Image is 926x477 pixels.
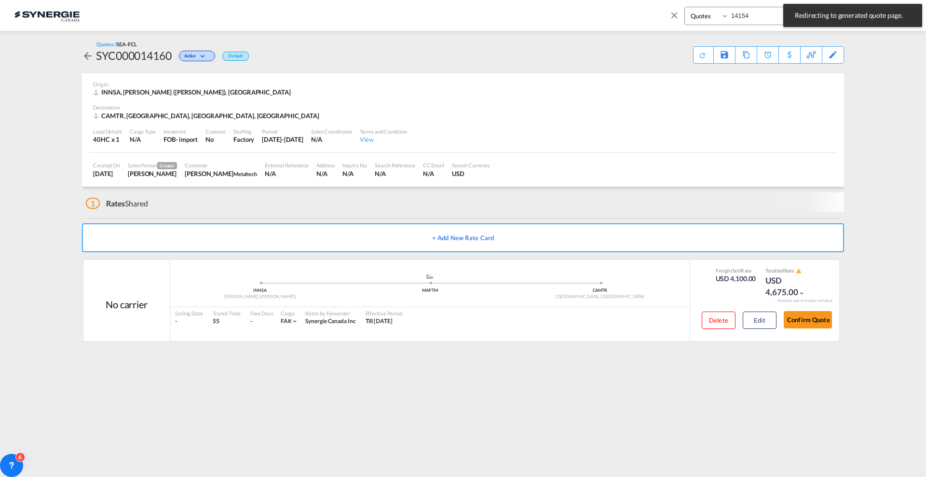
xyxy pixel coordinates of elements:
div: - [175,317,203,326]
div: Pablo Gomez Saldarriaga [128,169,177,178]
div: No [205,135,226,144]
div: External Reference [265,162,309,169]
div: Cargo Type [130,128,156,135]
div: - import [176,135,198,144]
span: Active [184,53,198,62]
div: USD 4,675.00 [765,275,814,298]
div: 19 Aug 2025 [93,169,120,178]
div: View [360,135,407,144]
md-icon: icon-chevron-down [291,318,298,325]
div: Origin [93,81,833,88]
div: Default [222,52,249,61]
div: Total Rate [765,267,814,275]
div: Inquiry No. [342,162,367,169]
div: USD [452,169,490,178]
div: N/A [311,135,352,144]
div: MAPTM [345,287,515,294]
div: SYC000014160 [96,48,172,63]
md-icon: icon-chevron-down [198,54,210,59]
md-icon: assets/icons/custom/ship-fill.svg [424,274,436,279]
span: Sell [733,268,741,273]
div: N/A [316,169,335,178]
div: Sailing Date [175,310,203,317]
div: Freight Rate [716,267,756,274]
div: N/A [423,169,444,178]
div: [PERSON_NAME] ([PERSON_NAME]) [175,294,345,300]
button: Edit [743,312,776,329]
div: Synergie Canada Inc [305,317,355,326]
div: 31 Aug 2025 [262,135,303,144]
div: Marie-Pier Monette [185,169,257,178]
div: Remark and Inclusion included [771,298,839,303]
md-icon: icon-close [669,10,680,20]
div: INNSA, Jawaharlal Nehru (Nhava Sheva), Asia Pacific [93,88,293,96]
div: Shared [86,198,148,209]
div: INNSA [175,287,345,294]
div: Sales Person [128,162,177,169]
md-icon: icon-chevron-down [798,290,805,297]
button: + Add New Rate Card [82,223,844,252]
div: N/A [342,169,367,178]
div: Transit Time [213,310,241,317]
button: Confirm Quote [784,311,832,328]
span: icon-close [669,7,684,30]
button: Delete [702,312,735,329]
div: Save As Template [714,47,735,63]
div: - [250,317,252,326]
div: Factory Stuffing [233,135,254,144]
span: Rates [106,199,125,208]
div: Load Details [93,128,122,135]
div: Change Status Here [179,51,215,61]
div: Cargo [281,310,299,317]
div: 55 [213,317,241,326]
span: Synergie Canada Inc [305,317,355,325]
span: FAK [281,317,292,325]
div: No carrier [106,298,148,311]
div: FOB [163,135,176,144]
div: Terms and Condition [360,128,407,135]
div: N/A [130,135,156,144]
md-icon: icon-arrow-left [82,50,94,62]
span: Till [DATE] [366,317,393,325]
button: icon-alert [795,268,802,275]
span: 1 [86,198,100,209]
div: CAMTR [515,287,685,294]
md-icon: icon-alert [796,268,802,274]
div: Search Currency [452,162,490,169]
div: Free Days [250,310,273,317]
img: 1f56c880d42311ef80fc7dca854c8e59.png [14,4,80,26]
div: icon-arrow-left [82,48,96,63]
div: Incoterms [163,128,198,135]
div: Stuffing [233,128,254,135]
span: Metaltech [233,171,257,177]
div: Quote PDF is not available at this time [698,47,708,59]
div: CC Email [423,162,444,169]
div: Destination [93,104,833,111]
div: Customer [185,162,257,169]
div: Address [316,162,335,169]
div: Customs [205,128,226,135]
div: N/A [375,169,415,178]
div: [GEOGRAPHIC_DATA], [GEOGRAPHIC_DATA] [515,294,685,300]
span: INNSA, [PERSON_NAME] ([PERSON_NAME]), [GEOGRAPHIC_DATA] [101,88,291,96]
span: Sell [776,268,784,273]
div: Search Reference [375,162,415,169]
div: USD 4,100.00 [716,274,756,284]
span: Creator [157,162,177,169]
div: 40HC x 1 [93,135,122,144]
div: Quotes /SEA-FCL [96,41,137,48]
div: N/A [265,169,309,178]
div: Created On [93,162,120,169]
span: Redirecting to generated quote page. [792,11,913,20]
div: Period [262,128,303,135]
div: Change Status Here [172,48,218,63]
div: Rates by Forwarder [305,310,355,317]
div: Till 18 Sep 2025 [366,317,393,326]
md-icon: icon-refresh [698,52,706,59]
div: Effective Period [366,310,402,317]
div: Sales Coordinator [311,128,352,135]
span: SEA-FCL [116,41,136,47]
div: CAMTR, Montreal, QC, Americas [93,111,322,120]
